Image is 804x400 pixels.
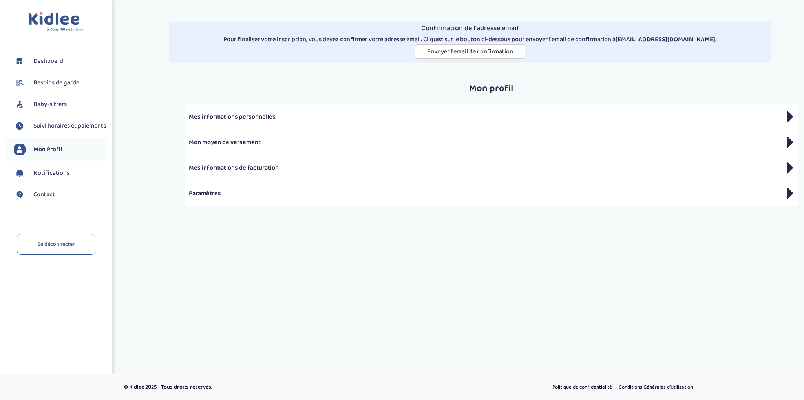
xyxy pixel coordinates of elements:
a: Besoins de garde [14,77,106,89]
button: Envoyer l'email de confirmation [415,44,525,59]
img: profil.svg [14,144,26,155]
span: Besoins de garde [33,78,79,88]
img: notification.svg [14,167,26,179]
a: Notifications [14,167,106,179]
p: Paramètres [189,189,794,198]
strong: [EMAIL_ADDRESS][DOMAIN_NAME] [616,35,715,44]
p: Mes informations personnelles [189,112,794,122]
a: Suivi horaires et paiements [14,120,106,132]
a: Mon Profil [14,144,106,155]
img: dashboard.svg [14,55,26,67]
span: Envoyer l'email de confirmation [427,47,513,57]
a: Baby-sitters [14,99,106,110]
img: babysitters.svg [14,99,26,110]
span: Baby-sitters [33,100,67,109]
span: Contact [33,190,55,199]
h4: Confirmation de l'adresse email [172,25,767,33]
p: © Kidlee 2025 - Tous droits réservés. [124,383,435,391]
img: suivihoraire.svg [14,120,26,132]
a: Contact [14,189,106,201]
img: besoin.svg [14,77,26,89]
span: Dashboard [33,57,63,66]
img: contact.svg [14,189,26,201]
p: Pour finaliser votre inscription, vous devez confirmer votre adresse email. Cliquez sur le bouton... [172,35,767,44]
a: Se déconnecter [17,234,95,255]
span: Suivi horaires et paiements [33,121,106,131]
img: logo.svg [28,12,84,32]
a: Conditions Générales d’Utilisation [616,382,696,393]
span: Mon Profil [33,145,62,154]
a: Politique de confidentialité [550,382,615,393]
h2: Mon profil [185,84,798,94]
a: Dashboard [14,55,106,67]
span: Notifications [33,168,69,178]
p: Mes informations de facturation [189,163,794,173]
p: Mon moyen de versement [189,138,794,147]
